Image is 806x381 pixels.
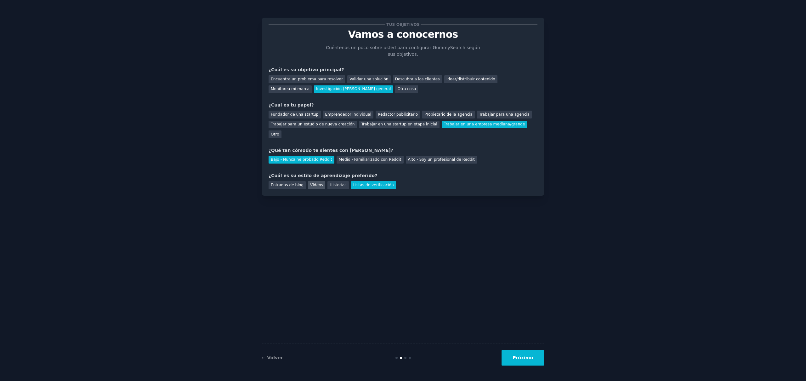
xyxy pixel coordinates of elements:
[271,132,279,136] font: Otro
[395,77,440,81] font: Descubra a los clientes
[325,112,371,117] font: Emprendedor individual
[378,112,418,117] font: Redactor publicitario
[316,87,391,91] font: Investigación [PERSON_NAME] general
[361,122,437,126] font: Trabajar en una startup en etapa inicial
[269,67,344,72] font: ¿Cuál es su objetivo principal?
[271,112,319,117] font: Fundador de una startup
[353,183,394,187] font: Listas de verificación
[271,183,304,187] font: Entradas de blog
[446,77,495,81] font: Idear/distribuir contenido
[348,29,458,40] font: Vamos a conocernos
[408,157,475,162] font: Alto - Soy un profesional de Reddit
[271,87,309,91] font: Monitorea mi marca
[269,148,393,153] font: ¿Qué tan cómodo te sientes con [PERSON_NAME]?
[397,87,416,91] font: Otra cosa
[271,77,343,81] font: Encuentra un problema para resolver
[310,183,323,187] font: Vídeos
[424,112,473,117] font: Propietario de la agencia
[479,112,530,117] font: Trabajar para una agencia
[502,350,544,366] button: Próximo
[444,122,525,126] font: Trabajar en una empresa mediana/grande
[262,355,283,360] a: ← Volver
[269,102,314,107] font: ¿Cual es tu papel?
[339,157,401,162] font: Medio - Familiarizado con Reddit
[326,45,480,57] font: Cuéntenos un poco sobre usted para configurar GummySearch según sus objetivos.
[513,355,533,360] font: Próximo
[330,183,347,187] font: Historias
[269,173,377,178] font: ¿Cuál es su estilo de aprendizaje preferido?
[349,77,388,81] font: Validar una solución
[386,22,419,27] font: Tus objetivos
[271,122,355,126] font: Trabajar para un estudio de nueva creación
[271,157,332,162] font: Bajo - Nunca he probado Reddit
